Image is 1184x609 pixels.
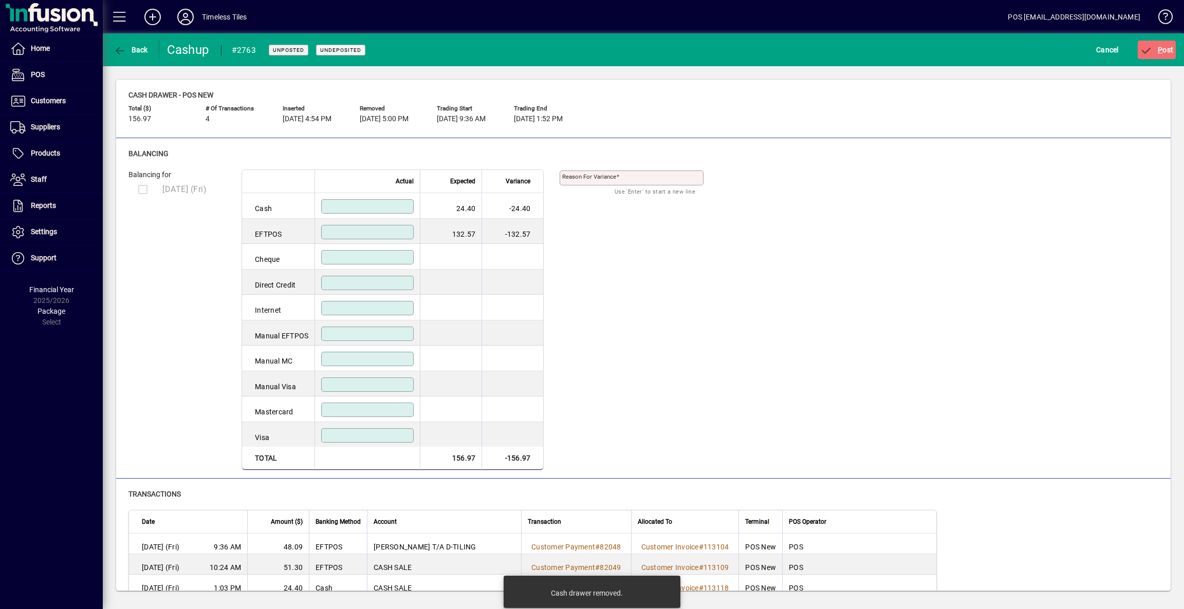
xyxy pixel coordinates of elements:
[1138,41,1176,59] button: Post
[738,554,782,575] td: POS New
[242,346,314,371] td: Manual MC
[482,193,543,219] td: -24.40
[420,447,482,470] td: 156.97
[482,447,543,470] td: -156.97
[704,584,729,592] span: 113118
[202,9,247,25] div: Timeless Tiles
[1151,2,1171,35] a: Knowledge Base
[738,534,782,554] td: POS New
[214,542,241,552] span: 9:36 AM
[506,176,530,187] span: Variance
[309,575,367,595] td: Cash
[232,42,256,59] div: #2763
[1096,42,1119,58] span: Cancel
[437,105,498,112] span: Trading start
[514,105,576,112] span: Trading end
[482,219,543,244] td: -132.57
[247,554,309,575] td: 51.30
[309,554,367,575] td: EFTPOS
[283,115,331,123] span: [DATE] 4:54 PM
[38,307,65,315] span: Package
[31,201,56,210] span: Reports
[1094,41,1121,59] button: Cancel
[128,105,190,112] span: Total ($)
[789,516,826,527] span: POS Operator
[528,541,625,553] a: Customer Payment#82048
[142,542,179,552] span: [DATE] (Fri)
[136,8,169,26] button: Add
[638,516,672,527] span: Allocated To
[114,46,148,54] span: Back
[31,254,57,262] span: Support
[420,193,482,219] td: 24.40
[242,270,314,295] td: Direct Credit
[641,543,699,551] span: Customer Invoice
[242,295,314,320] td: Internet
[782,554,936,575] td: POS
[531,563,595,572] span: Customer Payment
[528,562,625,573] a: Customer Payment#82049
[271,516,303,527] span: Amount ($)
[169,8,202,26] button: Profile
[29,286,74,294] span: Financial Year
[704,563,729,572] span: 113109
[641,563,699,572] span: Customer Invoice
[638,541,733,553] a: Customer Invoice#113104
[31,44,50,52] span: Home
[167,42,211,58] div: Cashup
[450,176,475,187] span: Expected
[437,115,486,123] span: [DATE] 9:36 AM
[562,173,616,180] mat-label: Reason for variance
[242,193,314,219] td: Cash
[128,149,169,158] span: Balancing
[374,516,397,527] span: Account
[1008,9,1140,25] div: POS [EMAIL_ADDRESS][DOMAIN_NAME]
[531,543,595,551] span: Customer Payment
[5,245,103,271] a: Support
[5,115,103,140] a: Suppliers
[31,70,45,79] span: POS
[595,543,600,551] span: #
[699,563,704,572] span: #
[782,534,936,554] td: POS
[142,562,179,573] span: [DATE] (Fri)
[142,516,155,527] span: Date
[214,583,241,593] span: 1:03 PM
[309,534,367,554] td: EFTPOS
[206,115,210,123] span: 4
[5,62,103,88] a: POS
[551,588,623,598] div: Cash drawer removed.
[210,562,241,573] span: 10:24 AM
[396,176,414,187] span: Actual
[128,91,213,99] span: Cash drawer - POS New
[128,490,181,498] span: Transactions
[782,575,936,595] td: POS
[31,175,47,183] span: Staff
[242,320,314,346] td: Manual EFTPOS
[162,184,207,194] span: [DATE] (Fri)
[514,115,563,123] span: [DATE] 1:52 PM
[111,41,151,59] button: Back
[638,562,733,573] a: Customer Invoice#113109
[31,149,60,157] span: Products
[242,447,314,470] td: Total
[699,543,704,551] span: #
[247,534,309,554] td: 48.09
[420,219,482,244] td: 132.57
[738,575,782,595] td: POS New
[528,516,561,527] span: Transaction
[367,575,521,595] td: CASH SALE
[242,371,314,397] td: Manual Visa
[5,167,103,193] a: Staff
[745,516,769,527] span: Terminal
[242,219,314,244] td: EFTPOS
[103,41,159,59] app-page-header-button: Back
[283,105,344,112] span: Inserted
[128,169,231,180] div: Balancing for
[5,36,103,62] a: Home
[360,115,409,123] span: [DATE] 5:00 PM
[31,227,57,236] span: Settings
[615,185,695,197] mat-hint: Use 'Enter' to start a new line
[128,115,151,123] span: 156.97
[247,575,309,595] td: 24.40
